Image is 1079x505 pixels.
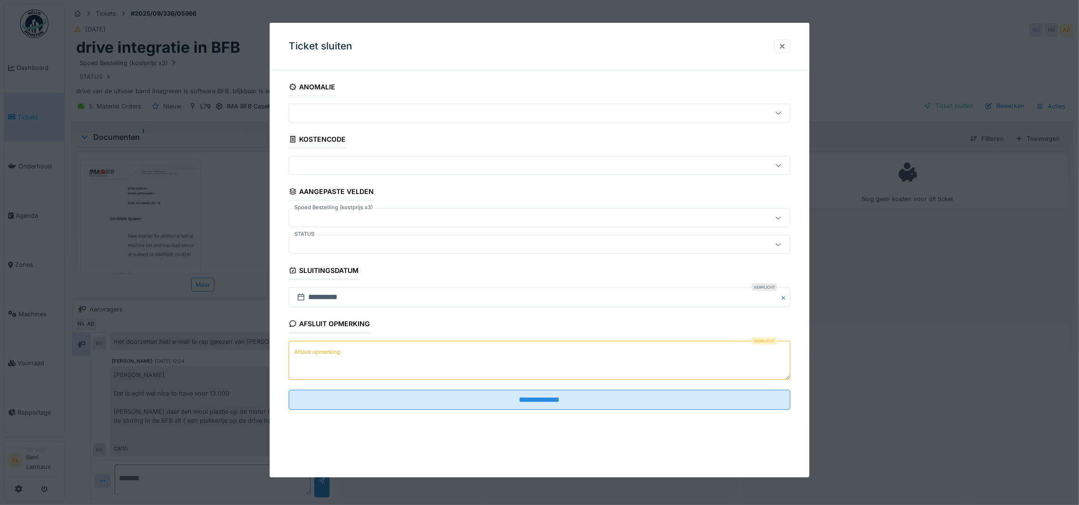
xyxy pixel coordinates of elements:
[289,185,374,201] div: Aangepaste velden
[289,263,359,280] div: Sluitingsdatum
[292,204,375,212] label: Spoed Bestelling (kostprijs x3)
[292,346,342,358] label: Afsluit opmerking
[289,317,370,333] div: Afsluit opmerking
[292,230,316,238] label: STATUS
[289,80,335,96] div: Anomalie
[780,287,790,307] button: Close
[752,337,777,344] div: Verplicht
[289,40,352,52] h3: Ticket sluiten
[752,283,777,291] div: Verplicht
[289,132,346,148] div: Kostencode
